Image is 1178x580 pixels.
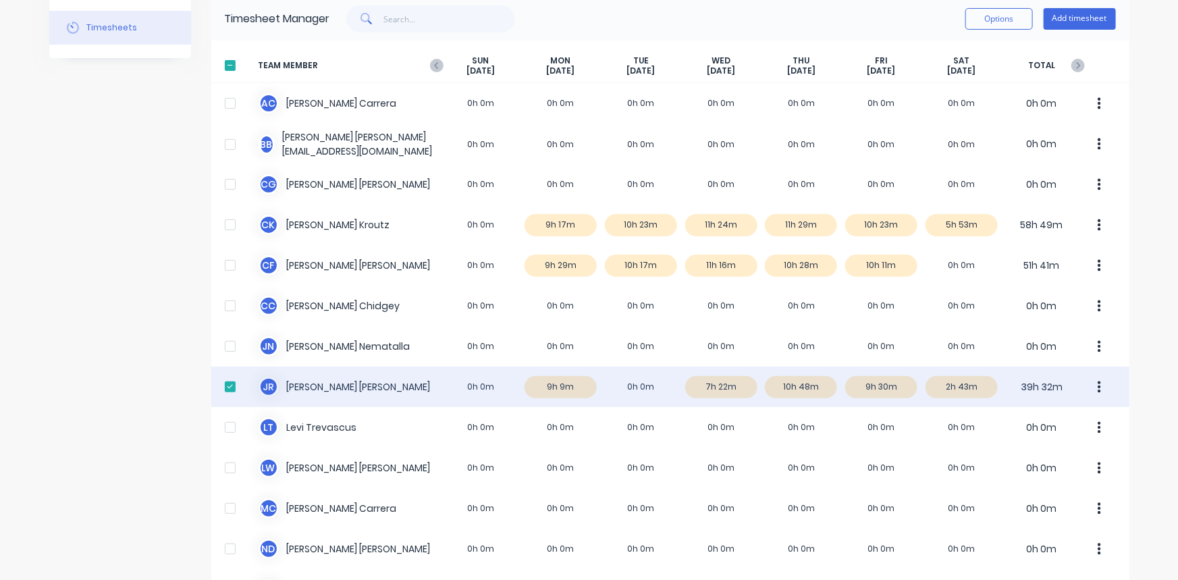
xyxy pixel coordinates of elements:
[547,65,575,76] span: [DATE]
[49,11,191,45] button: Timesheets
[466,65,495,76] span: [DATE]
[383,5,515,32] input: Search...
[259,55,441,76] span: TEAM MEMBER
[707,65,735,76] span: [DATE]
[551,55,571,66] span: MON
[633,55,649,66] span: TUE
[953,55,969,66] span: SAT
[472,55,489,66] span: SUN
[793,55,809,66] span: THU
[1044,8,1116,30] button: Add timesheet
[86,22,137,34] div: Timesheets
[225,11,330,27] div: Timesheet Manager
[712,55,730,66] span: WED
[787,65,815,76] span: [DATE]
[867,65,896,76] span: [DATE]
[626,65,655,76] span: [DATE]
[875,55,888,66] span: FRI
[947,65,975,76] span: [DATE]
[1002,55,1082,76] span: TOTAL
[965,8,1033,30] button: Options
